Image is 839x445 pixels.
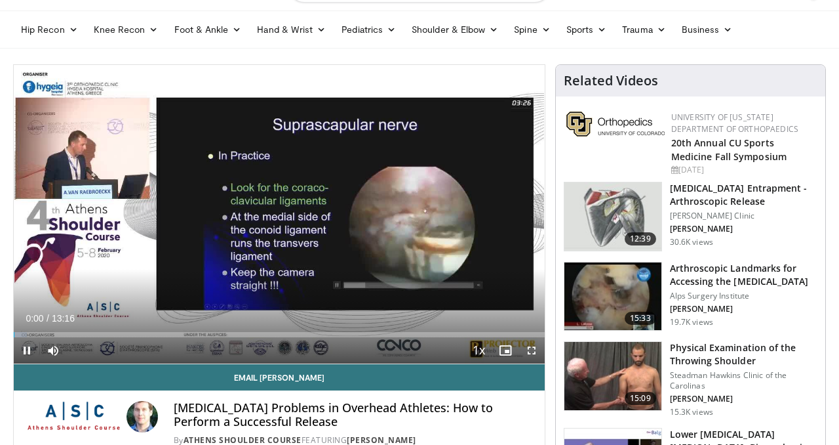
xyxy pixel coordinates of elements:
a: 15:09 Physical Examination of the Throwing Shoulder Steadman Hawkins Clinic of the Carolinas [PER... [564,341,817,417]
a: Business [674,16,741,43]
img: Athens Shoulder Course [24,401,121,433]
h4: Related Videos [564,73,658,89]
a: Foot & Ankle [166,16,250,43]
p: [PERSON_NAME] Clinic [670,211,817,221]
a: University of [US_STATE] Department of Orthopaedics [671,112,798,135]
a: Sports [558,16,615,43]
p: 15.3K views [670,407,713,417]
p: [PERSON_NAME] [670,394,817,404]
img: 752280_3.png.150x105_q85_crop-smart_upscale.jpg [564,263,661,331]
p: 19.7K views [670,317,713,328]
h3: Physical Examination of the Throwing Shoulder [670,341,817,368]
div: Progress Bar [14,332,545,337]
span: 15:09 [625,392,656,405]
p: Alps Surgery Institute [670,291,817,301]
a: Trauma [614,16,674,43]
h3: [MEDICAL_DATA] Entrapment - Arthroscopic Release [670,182,817,208]
h4: [MEDICAL_DATA] Problems in Overhead Athletes: How to Perform a Successful Release [174,401,534,429]
a: 20th Annual CU Sports Medicine Fall Symposium [671,137,787,163]
div: [DATE] [671,164,815,176]
video-js: Video Player [14,65,545,364]
span: 0:00 [26,313,43,324]
button: Playback Rate [466,337,492,364]
button: Fullscreen [518,337,545,364]
p: [PERSON_NAME] [670,224,817,234]
span: 13:16 [52,313,75,324]
a: Hip Recon [13,16,86,43]
button: Enable picture-in-picture mode [492,337,518,364]
img: 38716_0000_3.png.150x105_q85_crop-smart_upscale.jpg [564,182,661,251]
a: 12:39 [MEDICAL_DATA] Entrapment - Arthroscopic Release [PERSON_NAME] Clinic [PERSON_NAME] 30.6K v... [564,182,817,251]
a: Shoulder & Elbow [404,16,506,43]
span: 15:33 [625,312,656,325]
p: Steadman Hawkins Clinic of the Carolinas [670,370,817,391]
span: 12:39 [625,232,656,245]
p: [PERSON_NAME] [670,304,817,314]
button: Pause [14,337,40,364]
a: Spine [506,16,558,43]
a: Hand & Wrist [249,16,334,43]
a: Knee Recon [86,16,166,43]
img: 304394_0001_1.png.150x105_q85_crop-smart_upscale.jpg [564,342,661,410]
span: / [47,313,49,324]
a: Email [PERSON_NAME] [14,364,545,391]
p: 30.6K views [670,237,713,247]
h3: Arthroscopic Landmarks for Accessing the [MEDICAL_DATA] [670,262,817,288]
a: 15:33 Arthroscopic Landmarks for Accessing the [MEDICAL_DATA] Alps Surgery Institute [PERSON_NAME... [564,262,817,331]
button: Mute [40,337,66,364]
a: Pediatrics [334,16,404,43]
img: Avatar [127,401,158,433]
img: 355603a8-37da-49b6-856f-e00d7e9307d3.png.150x105_q85_autocrop_double_scale_upscale_version-0.2.png [566,112,665,137]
